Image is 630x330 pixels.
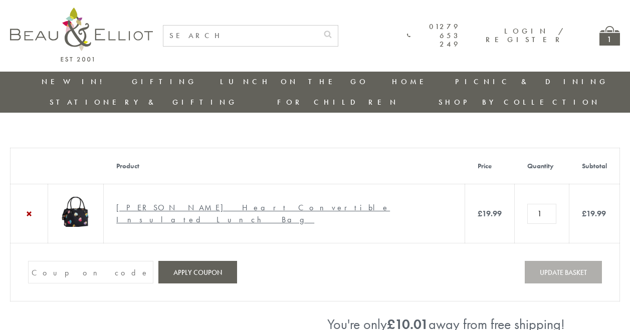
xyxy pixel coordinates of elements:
bdi: 19.99 [478,208,502,219]
input: Product quantity [527,204,556,224]
img: logo [10,8,153,62]
a: Stationery & Gifting [50,97,238,107]
th: Subtotal [569,148,620,184]
span: £ [582,208,586,219]
a: Home [392,77,432,87]
button: Apply coupon [158,261,237,283]
a: For Children [277,97,399,107]
th: Product [104,148,465,184]
img: Emily convertible lunch bag [61,197,91,227]
a: Login / Register [486,26,564,45]
a: Lunch On The Go [220,77,368,87]
a: Remove Emily Heart Convertible Insulated Lunch Bag from basket [23,208,35,220]
a: Gifting [132,77,197,87]
a: [PERSON_NAME] Heart Convertible Insulated Lunch Bag [116,202,390,225]
a: 01279 653 249 [407,23,461,49]
input: SEARCH [163,26,318,46]
a: New in! [42,77,109,87]
th: Quantity [515,148,569,184]
button: Update basket [525,261,602,283]
a: Picnic & Dining [455,77,608,87]
th: Price [465,148,515,184]
input: Coupon code [28,261,153,283]
a: Shop by collection [439,97,600,107]
bdi: 19.99 [582,208,606,219]
a: 1 [599,26,620,46]
span: £ [478,208,482,219]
